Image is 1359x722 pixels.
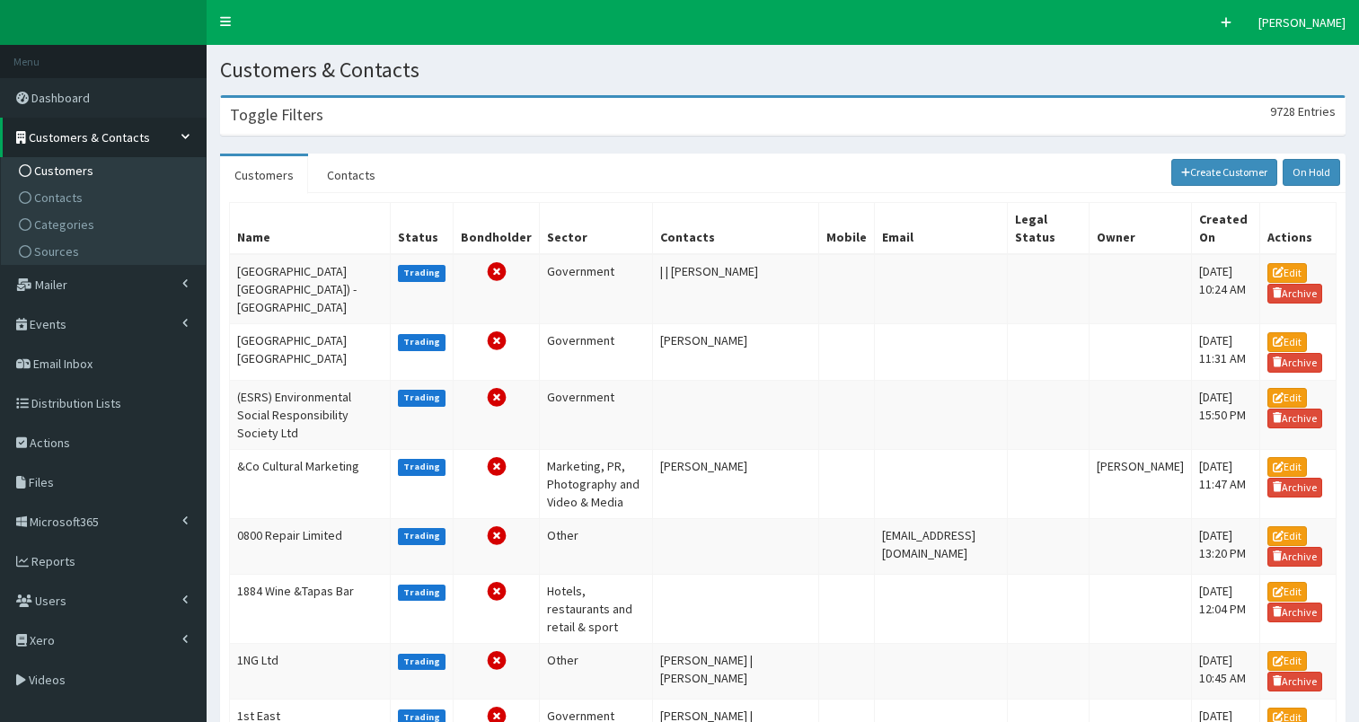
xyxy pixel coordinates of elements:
[1191,254,1259,324] td: [DATE] 10:24 AM
[875,203,1008,255] th: Email
[31,395,121,411] span: Distribution Lists
[398,585,446,601] label: Trading
[1267,651,1307,671] a: Edit
[230,380,391,449] td: (ESRS) Environmental Social Responsibility Society Ltd
[1267,547,1323,567] a: Archive
[220,156,308,194] a: Customers
[29,129,150,145] span: Customers & Contacts
[1259,203,1336,255] th: Actions
[1191,449,1259,518] td: [DATE] 11:47 AM
[653,324,819,380] td: [PERSON_NAME]
[1283,159,1340,186] a: On Hold
[1267,457,1307,477] a: Edit
[1267,603,1323,622] a: Archive
[819,203,875,255] th: Mobile
[1270,103,1295,119] span: 9728
[540,380,653,449] td: Government
[5,211,206,238] a: Categories
[35,277,67,293] span: Mailer
[230,643,391,699] td: 1NG Ltd
[540,574,653,643] td: Hotels, restaurants and retail & sport
[398,654,446,670] label: Trading
[1267,582,1307,602] a: Edit
[398,390,446,406] label: Trading
[540,203,653,255] th: Sector
[1171,159,1278,186] a: Create Customer
[230,574,391,643] td: 1884 Wine &Tapas Bar
[35,593,66,609] span: Users
[230,518,391,574] td: 0800 Repair Limited
[1191,324,1259,380] td: [DATE] 11:31 AM
[31,553,75,569] span: Reports
[29,672,66,688] span: Videos
[34,189,83,206] span: Contacts
[653,254,819,324] td: | | [PERSON_NAME]
[31,90,90,106] span: Dashboard
[653,643,819,699] td: [PERSON_NAME] | [PERSON_NAME]
[313,156,390,194] a: Contacts
[1267,284,1323,304] a: Archive
[540,254,653,324] td: Government
[30,632,55,648] span: Xero
[34,243,79,260] span: Sources
[540,518,653,574] td: Other
[1258,14,1346,31] span: [PERSON_NAME]
[1267,478,1323,497] a: Archive
[1089,203,1191,255] th: Owner
[390,203,454,255] th: Status
[398,334,446,350] label: Trading
[5,184,206,211] a: Contacts
[230,107,323,123] h3: Toggle Filters
[30,514,99,530] span: Microsoft365
[1267,332,1307,352] a: Edit
[33,356,93,372] span: Email Inbox
[1191,203,1259,255] th: Created On
[230,254,391,324] td: [GEOGRAPHIC_DATA] [GEOGRAPHIC_DATA]) - [GEOGRAPHIC_DATA]
[1191,643,1259,699] td: [DATE] 10:45 AM
[540,643,653,699] td: Other
[653,203,819,255] th: Contacts
[5,157,206,184] a: Customers
[398,265,446,281] label: Trading
[1267,526,1307,546] a: Edit
[1267,388,1307,408] a: Edit
[220,58,1346,82] h1: Customers & Contacts
[34,163,93,179] span: Customers
[1191,574,1259,643] td: [DATE] 12:04 PM
[653,449,819,518] td: [PERSON_NAME]
[230,324,391,380] td: [GEOGRAPHIC_DATA] [GEOGRAPHIC_DATA]
[1089,449,1191,518] td: [PERSON_NAME]
[5,238,206,265] a: Sources
[29,474,54,490] span: Files
[540,449,653,518] td: Marketing, PR, Photography and Video & Media
[230,449,391,518] td: &Co Cultural Marketing
[1191,518,1259,574] td: [DATE] 13:20 PM
[398,528,446,544] label: Trading
[875,518,1008,574] td: [EMAIL_ADDRESS][DOMAIN_NAME]
[1007,203,1089,255] th: Legal Status
[34,216,94,233] span: Categories
[230,203,391,255] th: Name
[398,459,446,475] label: Trading
[1267,353,1323,373] a: Archive
[1267,409,1323,428] a: Archive
[1191,380,1259,449] td: [DATE] 15:50 PM
[30,435,70,451] span: Actions
[454,203,540,255] th: Bondholder
[1267,672,1323,691] a: Archive
[1267,263,1307,283] a: Edit
[540,324,653,380] td: Government
[30,316,66,332] span: Events
[1298,103,1336,119] span: Entries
